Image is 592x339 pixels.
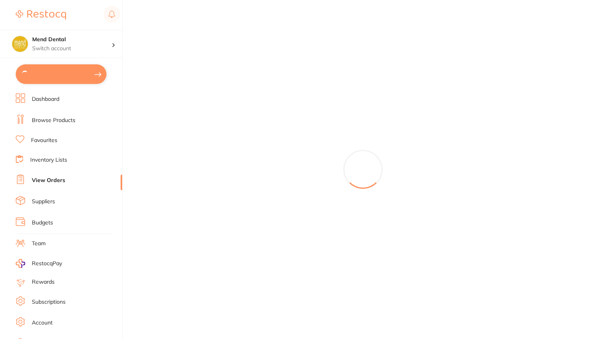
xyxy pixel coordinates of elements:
a: Rewards [32,278,55,286]
a: Subscriptions [32,298,66,306]
img: RestocqPay [16,259,25,268]
a: Account [32,319,53,327]
img: Mend Dental [12,36,28,52]
a: Browse Products [32,117,75,124]
span: RestocqPay [32,260,62,268]
a: Restocq Logo [16,6,66,24]
a: RestocqPay [16,259,62,268]
img: Restocq Logo [16,10,66,20]
a: Team [32,240,46,248]
a: Suppliers [32,198,55,206]
a: Dashboard [32,95,59,103]
a: Inventory Lists [30,156,67,164]
a: View Orders [32,177,65,184]
a: Budgets [32,219,53,227]
a: Favourites [31,137,57,144]
p: Switch account [32,45,112,53]
h4: Mend Dental [32,36,112,44]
